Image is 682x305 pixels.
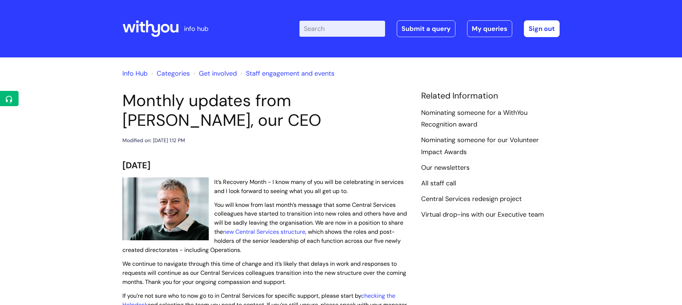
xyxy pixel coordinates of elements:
a: My queries [467,20,512,37]
li: Get involved [192,68,237,79]
span: You will know from last month’s message that some Central Services colleagues have started to tra... [122,201,407,254]
li: Solution home [149,68,190,79]
a: Staff engagement and events [246,69,334,78]
li: Staff engagement and events [239,68,334,79]
h1: Monthly updates from [PERSON_NAME], our CEO [122,91,410,130]
a: Submit a query [397,20,455,37]
a: Get involved [199,69,237,78]
span: [DATE] [122,160,150,171]
a: Our newsletters [421,163,470,173]
div: | - [299,20,560,37]
img: WithYou Chief Executive Simon Phillips pictured looking at the camera and smiling [122,177,209,241]
a: All staff call [421,179,456,188]
span: It’s Recovery Month - I know many of you will be celebrating in services and I look forward to se... [214,178,404,195]
a: Virtual drop-ins with our Executive team [421,210,544,220]
a: Nominating someone for a WithYou Recognition award [421,108,528,129]
a: Sign out [524,20,560,37]
a: Info Hub [122,69,148,78]
div: Modified on: [DATE] 1:12 PM [122,136,185,145]
p: info hub [184,23,208,35]
h4: Related Information [421,91,560,101]
a: Central Services redesign project [421,194,522,204]
span: We continue to navigate through this time of change and it’s likely that delays in work and respo... [122,260,406,286]
a: Nominating someone for our Volunteer Impact Awards [421,136,539,157]
a: Categories [157,69,190,78]
a: new Central Services structure [223,228,305,236]
input: Search [299,21,385,37]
